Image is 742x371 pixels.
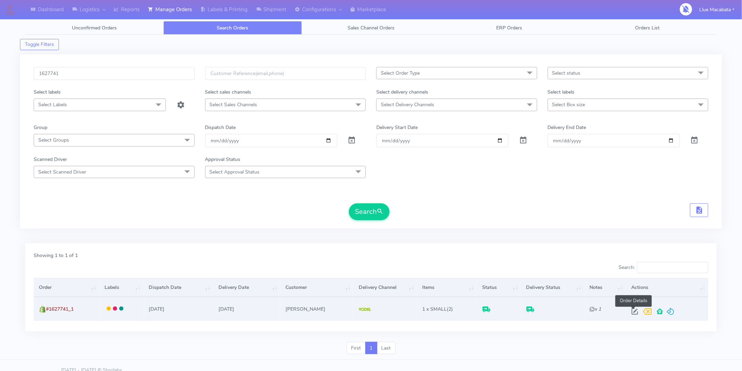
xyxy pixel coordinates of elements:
td: [DATE] [213,297,280,321]
span: #1627741_1 [46,306,74,312]
span: Select Sales Channels [210,101,257,108]
label: Scanned Driver [34,156,67,163]
span: Select Delivery Channels [381,101,434,108]
span: Select Labels [38,101,67,108]
span: Unconfirmed Orders [72,25,117,31]
th: Delivery Date: activate to sort column ascending [213,278,280,297]
th: Labels: activate to sort column ascending [99,278,143,297]
span: 1 x SMALL [422,306,447,312]
button: Search [349,203,390,220]
img: Yodel [359,308,371,311]
label: Search: [619,262,708,273]
th: Delivery Status: activate to sort column ascending [521,278,585,297]
th: Items: activate to sort column ascending [417,278,477,297]
span: Select status [552,70,581,76]
span: Select Groups [38,137,69,143]
input: Search: [637,262,708,273]
button: Toggle Filters [20,39,59,50]
span: Sales Channel Orders [348,25,394,31]
label: Delivery End Date [548,124,586,131]
button: Llue Macabata [694,2,740,17]
th: Actions: activate to sort column ascending [626,278,708,297]
i: x 1 [590,306,601,312]
label: Dispatch Date [205,124,236,131]
input: Order Id [34,67,195,80]
label: Group [34,124,47,131]
label: Select labels [34,88,61,96]
label: Approval Status [205,156,241,163]
a: 1 [365,342,377,355]
th: Status: activate to sort column ascending [477,278,521,297]
th: Delivery Channel: activate to sort column ascending [353,278,417,297]
ul: Tabs [25,21,717,35]
span: (2) [422,306,453,312]
input: Customer Reference(email,phone) [205,67,366,80]
label: Select sales channels [205,88,251,96]
span: Select Scanned Driver [38,169,86,175]
span: Select Order Type [381,70,420,76]
label: Showing 1 to 1 of 1 [34,252,78,259]
th: Dispatch Date: activate to sort column ascending [143,278,214,297]
span: Select Box size [552,101,585,108]
label: Select labels [548,88,575,96]
span: ERP Orders [496,25,522,31]
span: Orders List [635,25,660,31]
label: Delivery Start Date [376,124,418,131]
label: Select delivery channels [376,88,428,96]
td: [PERSON_NAME] [280,297,353,321]
td: [DATE] [143,297,214,321]
th: Order: activate to sort column ascending [34,278,99,297]
span: Search Orders [217,25,249,31]
span: Select Approval Status [210,169,260,175]
th: Notes: activate to sort column ascending [585,278,626,297]
img: shopify.png [39,306,46,313]
th: Customer: activate to sort column ascending [280,278,353,297]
